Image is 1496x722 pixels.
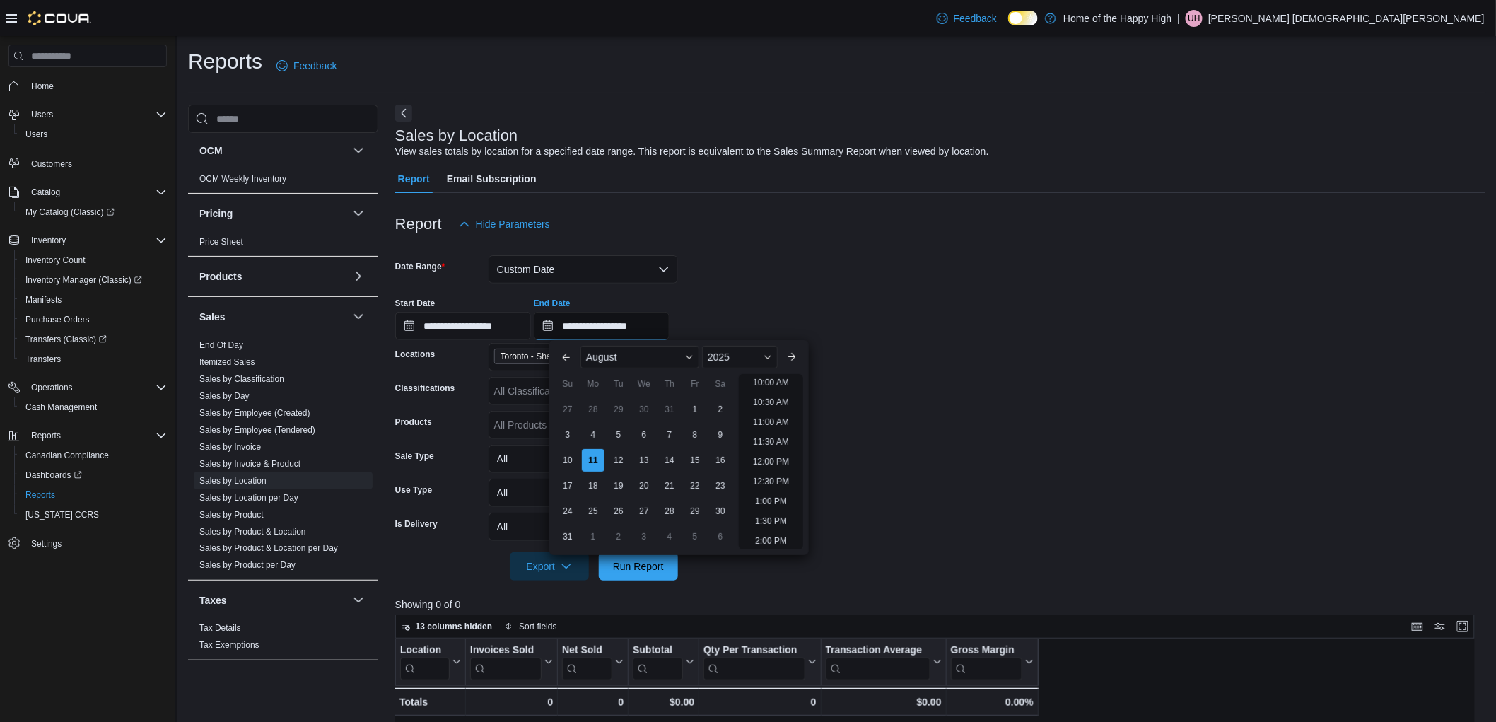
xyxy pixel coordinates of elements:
[534,312,670,340] input: Press the down key to enter a popover containing a calendar. Press the escape key to close the po...
[199,357,255,367] a: Itemized Sales
[555,397,733,549] div: August, 2025
[702,346,778,368] div: Button. Open the year selector. 2025 is currently selected.
[747,453,795,470] li: 12:00 PM
[562,644,612,658] div: Net Sold
[14,202,173,222] a: My Catalog (Classic)
[20,447,167,464] span: Canadian Compliance
[3,182,173,202] button: Catalog
[199,144,347,158] button: OCM
[613,559,664,573] span: Run Report
[684,449,706,472] div: day-15
[20,331,167,348] span: Transfers (Classic)
[20,447,115,464] a: Canadian Compliance
[199,374,284,384] a: Sales by Classification
[199,269,347,284] button: Products
[399,694,461,711] div: Totals
[199,340,243,350] a: End Of Day
[519,621,556,632] span: Sort fields
[556,525,579,548] div: day-31
[562,694,624,711] div: 0
[3,426,173,446] button: Reports
[950,644,1033,680] button: Gross Margin
[25,402,97,413] span: Cash Management
[607,424,630,446] div: day-5
[14,124,173,144] button: Users
[395,127,518,144] h3: Sales by Location
[470,644,542,680] div: Invoices Sold
[556,474,579,497] div: day-17
[25,354,61,365] span: Transfers
[395,417,432,428] label: Products
[3,231,173,250] button: Inventory
[25,184,167,201] span: Catalog
[199,373,284,385] span: Sales by Classification
[747,433,795,450] li: 11:30 AM
[20,399,167,416] span: Cash Management
[562,644,612,680] div: Net Sold
[199,339,243,351] span: End Of Day
[199,476,267,486] a: Sales by Location
[20,311,167,328] span: Purchase Orders
[25,78,59,95] a: Home
[395,298,436,309] label: Start Date
[25,156,78,173] a: Customers
[658,424,681,446] div: day-7
[199,561,296,571] a: Sales by Product per Day
[709,500,732,523] div: day-30
[395,349,436,360] label: Locations
[703,694,816,711] div: 0
[607,474,630,497] div: day-19
[684,424,706,446] div: day-8
[582,398,604,421] div: day-28
[199,624,241,634] a: Tax Details
[633,398,655,421] div: day-30
[199,269,242,284] h3: Products
[20,204,167,221] span: My Catalog (Classic)
[708,351,730,363] span: 2025
[633,644,683,658] div: Subtotal
[20,252,167,269] span: Inventory Count
[781,346,803,368] button: Next month
[199,206,347,221] button: Pricing
[20,126,167,143] span: Users
[8,70,167,590] nav: Complex example
[1188,10,1200,27] span: UH
[188,337,378,580] div: Sales
[199,441,261,453] span: Sales by Invoice
[25,535,167,552] span: Settings
[25,489,55,501] span: Reports
[582,449,604,472] div: day-11
[954,11,997,25] span: Feedback
[586,351,617,363] span: August
[684,398,706,421] div: day-1
[453,210,556,238] button: Hide Parameters
[633,449,655,472] div: day-13
[633,474,655,497] div: day-20
[749,513,793,530] li: 1:30 PM
[350,142,367,159] button: OCM
[658,500,681,523] div: day-28
[395,261,445,272] label: Date Range
[747,374,795,391] li: 10:00 AM
[199,526,306,537] span: Sales by Product & Location
[1208,10,1485,27] p: [PERSON_NAME] [DEMOGRAPHIC_DATA][PERSON_NAME]
[31,158,72,170] span: Customers
[1186,10,1203,27] div: Umme Hani Huzefa Bagdadi
[199,356,255,368] span: Itemized Sales
[25,106,167,123] span: Users
[1409,618,1426,635] button: Keyboard shortcuts
[31,235,66,246] span: Inventory
[20,351,66,368] a: Transfers
[20,272,167,289] span: Inventory Manager (Classic)
[199,459,300,469] a: Sales by Invoice & Product
[20,467,167,484] span: Dashboards
[658,373,681,395] div: Th
[20,467,88,484] a: Dashboards
[199,593,347,607] button: Taxes
[199,236,243,248] span: Price Sheet
[20,351,167,368] span: Transfers
[20,291,67,308] a: Manifests
[25,184,66,201] button: Catalog
[703,644,805,658] div: Qty Per Transaction
[494,349,629,364] span: Toronto - Sheridan Mall - Fire & Flower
